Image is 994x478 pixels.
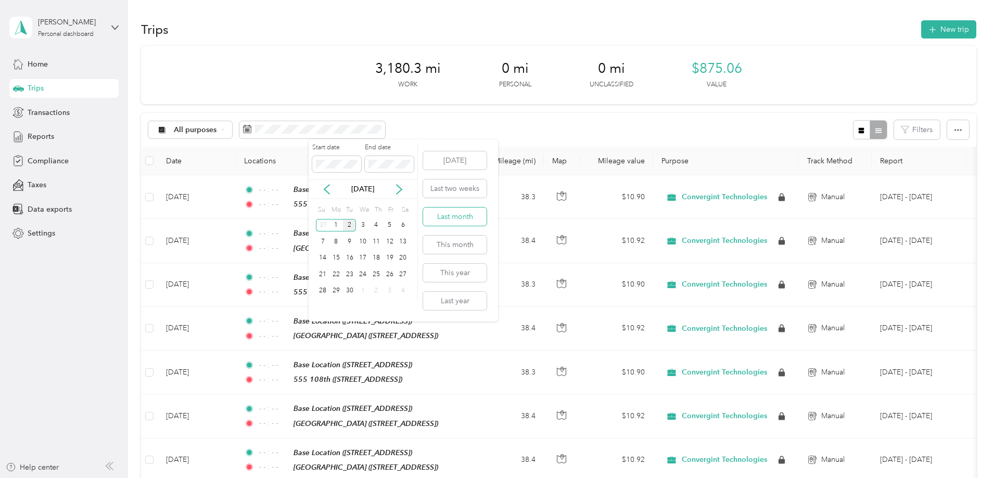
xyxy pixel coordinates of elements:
[682,368,767,377] span: Convergint Technologies
[316,252,329,265] div: 14
[475,307,544,351] td: 38.4
[369,252,383,265] div: 18
[423,151,487,170] button: [DATE]
[6,462,59,473] button: Help center
[653,147,799,175] th: Purpose
[475,147,544,175] th: Mileage (mi)
[894,120,940,139] button: Filters
[373,202,383,217] div: Th
[544,147,580,175] th: Map
[580,351,653,394] td: $10.90
[499,80,531,89] p: Personal
[343,219,356,232] div: 2
[682,236,767,246] span: Convergint Technologies
[329,268,343,281] div: 22
[158,263,236,307] td: [DATE]
[423,208,487,226] button: Last month
[423,236,487,254] button: This month
[345,202,354,217] div: Tu
[259,199,289,210] span: - - : - -
[397,235,410,248] div: 13
[872,175,966,219] td: Jul 1 - 31, 2025
[682,324,767,333] span: Convergint Technologies
[502,60,529,77] span: 0 mi
[936,420,994,478] iframe: Everlance-gr Chat Button Frame
[158,394,236,438] td: [DATE]
[365,143,414,152] label: End date
[475,175,544,219] td: 38.3
[369,219,383,232] div: 4
[294,200,402,208] span: 555 108th ([STREET_ADDRESS])
[580,307,653,351] td: $10.92
[294,375,402,383] span: 555 108th ([STREET_ADDRESS])
[580,263,653,307] td: $10.90
[316,285,329,298] div: 28
[598,60,625,77] span: 0 mi
[294,360,412,369] span: Base Location ([STREET_ADDRESS])
[821,454,845,466] span: Manual
[294,288,402,296] span: 555 108th ([STREET_ADDRESS])
[28,179,46,190] span: Taxes
[821,191,845,203] span: Manual
[821,235,845,247] span: Manual
[316,235,329,248] div: 7
[294,317,412,325] span: Base Location ([STREET_ADDRESS])
[872,263,966,307] td: Jul 1 - 31, 2025
[28,59,48,70] span: Home
[682,455,767,464] span: Convergint Technologies
[692,60,742,77] span: $875.06
[259,330,289,342] span: - - : - -
[329,235,343,248] div: 8
[383,219,397,232] div: 5
[580,175,653,219] td: $10.90
[259,286,289,298] span: - - : - -
[294,463,438,471] span: [GEOGRAPHIC_DATA] ([STREET_ADDRESS])
[423,264,487,282] button: This year
[28,107,70,118] span: Transactions
[397,268,410,281] div: 27
[580,394,653,438] td: $10.92
[475,219,544,263] td: 38.4
[259,359,289,371] span: - - : - -
[341,184,385,195] p: [DATE]
[799,147,872,175] th: Track Method
[383,285,397,298] div: 3
[158,219,236,263] td: [DATE]
[872,394,966,438] td: Jul 1 - 31, 2025
[872,147,966,175] th: Report
[259,374,289,385] span: - - : - -
[821,410,845,422] span: Manual
[294,273,412,281] span: Base Location ([STREET_ADDRESS])
[397,219,410,232] div: 6
[294,244,438,252] span: [GEOGRAPHIC_DATA] ([STREET_ADDRESS])
[259,447,289,458] span: - - : - -
[294,185,412,193] span: Base Location ([STREET_ADDRESS])
[356,268,369,281] div: 24
[158,175,236,219] td: [DATE]
[316,219,329,232] div: 31
[387,202,397,217] div: Fr
[590,80,633,89] p: Unclassified
[259,461,289,473] span: - - : - -
[28,156,69,166] span: Compliance
[294,419,438,428] span: [GEOGRAPHIC_DATA] ([STREET_ADDRESS])
[872,219,966,263] td: Jul 1 - 31, 2025
[329,285,343,298] div: 29
[329,252,343,265] div: 15
[475,351,544,394] td: 38.3
[236,147,475,175] th: Locations
[343,285,356,298] div: 30
[259,418,289,429] span: - - : - -
[682,280,767,289] span: Convergint Technologies
[356,252,369,265] div: 17
[369,268,383,281] div: 25
[383,268,397,281] div: 26
[682,192,767,202] span: Convergint Technologies
[38,31,94,37] div: Personal dashboard
[682,411,767,421] span: Convergint Technologies
[294,229,412,237] span: Base Location ([STREET_ADDRESS])
[423,179,487,198] button: Last two weeks
[28,131,54,142] span: Reports
[356,235,369,248] div: 10
[872,351,966,394] td: Jul 1 - 31, 2025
